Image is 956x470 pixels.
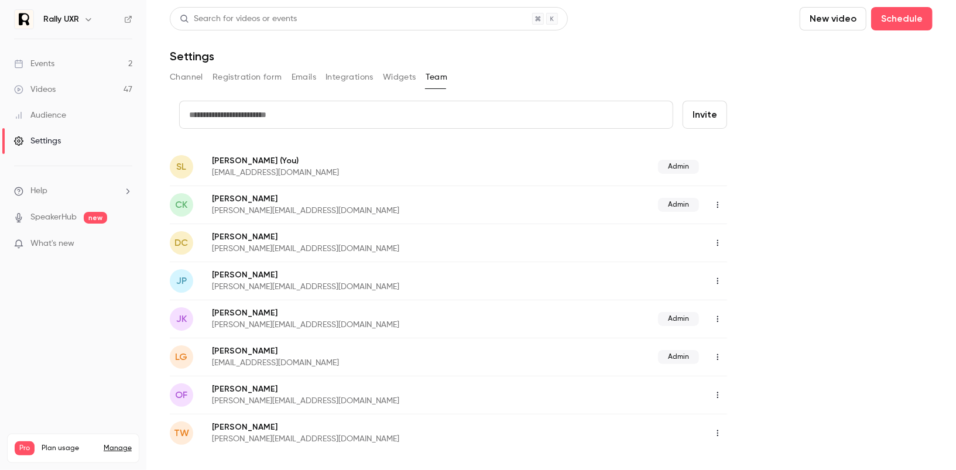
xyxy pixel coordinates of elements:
h6: Rally UXR [43,13,79,25]
p: [PERSON_NAME][EMAIL_ADDRESS][DOMAIN_NAME] [212,395,554,407]
p: [PERSON_NAME] [212,383,554,395]
button: Registration form [213,68,282,87]
span: Pro [15,441,35,455]
div: Videos [14,84,56,95]
span: Admin [658,312,699,326]
span: SL [177,160,187,174]
span: Admin [658,198,699,212]
li: help-dropdown-opener [14,185,132,197]
span: (You) [277,155,299,167]
button: Emails [292,68,316,87]
div: Audience [14,109,66,121]
span: new [84,212,107,224]
img: Rally UXR [15,10,33,29]
button: Channel [170,68,203,87]
iframe: Noticeable Trigger [118,239,132,249]
button: Invite [683,101,727,129]
span: DC [175,236,189,250]
button: Team [426,68,448,87]
span: TW [174,426,189,440]
p: [PERSON_NAME][EMAIL_ADDRESS][DOMAIN_NAME] [212,205,529,217]
div: Settings [14,135,61,147]
span: JK [176,312,187,326]
p: [EMAIL_ADDRESS][DOMAIN_NAME] [212,357,499,369]
span: Help [30,185,47,197]
span: Admin [658,160,699,174]
a: SpeakerHub [30,211,77,224]
span: LG [176,350,188,364]
a: Manage [104,444,132,453]
button: Schedule [871,7,933,30]
div: Search for videos or events [180,13,297,25]
span: JP [176,274,187,288]
div: Events [14,58,54,70]
p: [PERSON_NAME] [212,193,529,205]
button: Widgets [383,68,416,87]
span: OF [176,388,188,402]
p: [PERSON_NAME][EMAIL_ADDRESS][DOMAIN_NAME] [212,281,554,293]
p: [PERSON_NAME][EMAIL_ADDRESS][DOMAIN_NAME] [212,433,554,445]
p: [PERSON_NAME] [212,307,529,319]
p: [PERSON_NAME] [212,345,499,357]
p: [EMAIL_ADDRESS][DOMAIN_NAME] [212,167,499,179]
p: [PERSON_NAME][EMAIL_ADDRESS][DOMAIN_NAME] [212,319,529,331]
p: [PERSON_NAME] [212,421,554,433]
p: [PERSON_NAME] [212,155,499,167]
span: Plan usage [42,444,97,453]
button: New video [800,7,866,30]
button: Integrations [325,68,374,87]
span: CK [176,198,188,212]
span: What's new [30,238,74,250]
h1: Settings [170,49,214,63]
p: [PERSON_NAME][EMAIL_ADDRESS][DOMAIN_NAME] [212,243,554,255]
span: Admin [658,350,699,364]
p: [PERSON_NAME] [212,231,554,243]
p: [PERSON_NAME] [212,269,554,281]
